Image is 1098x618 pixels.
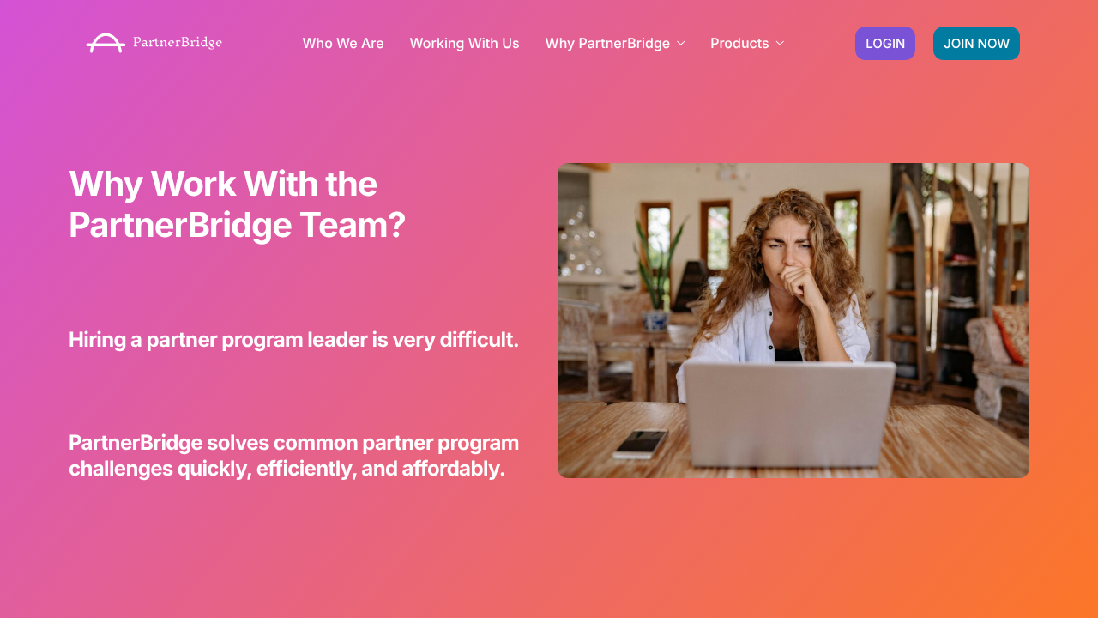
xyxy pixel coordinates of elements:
a: Working With Us [410,36,520,50]
a: JOIN NOW [933,27,1020,60]
a: Why PartnerBridge [546,36,685,50]
a: LOGIN [855,27,915,60]
h2: Why Work With the PartnerBridge Team? [69,163,532,245]
span: LOGIN [866,37,905,50]
span: PartnerBridge solves common partner program challenges quickly, efficiently, and affordably. [69,430,519,481]
a: Who We Are [302,36,383,50]
b: Hiring a partner program leader is very difficult. [69,327,519,353]
a: Products [710,36,783,50]
span: JOIN NOW [944,37,1010,50]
